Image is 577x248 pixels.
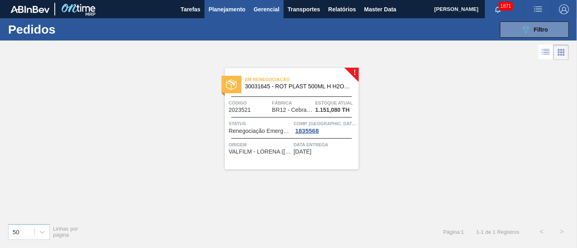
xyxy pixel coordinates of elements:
a: !statusEm Renegociação30031645 - ROT PLAST 500ML H H2OH LIMAO IN211Código2023521FábricaBR12 - Ceb... [219,68,359,169]
span: 1871 [499,2,513,11]
span: Planejamento [209,4,245,14]
span: VALFILM - LORENA (SP) [229,149,292,155]
span: Estoque atual [315,99,357,107]
button: < [532,222,552,242]
span: Em Renegociação [245,75,359,83]
span: Transportes [288,4,320,14]
button: Filtro [500,21,569,38]
span: 20/10/2025 [294,149,312,155]
span: 1.151,080 TH [315,107,350,113]
span: Gerencial [254,4,280,14]
span: Linhas por página [53,226,78,238]
img: userActions [533,4,543,14]
span: 2023521 [229,107,251,113]
span: Fábrica [272,99,313,107]
span: Comp. Carga [294,120,357,128]
span: 30031645 - ROT PLAST 500ML H H2OH LIMAO IN211 [245,83,352,90]
span: Relatórios [328,4,356,14]
a: Comp. [GEOGRAPHIC_DATA]1835568 [294,120,357,134]
img: status [226,79,237,90]
span: Filtro [534,26,548,33]
span: Código [229,99,270,107]
span: Data Entrega [294,141,357,149]
button: > [552,222,572,242]
button: Notificações [485,4,511,15]
span: Página : 1 [443,229,464,235]
div: Visão em Cards [553,45,569,60]
div: 1835568 [294,128,321,134]
img: Logout [559,4,569,14]
span: Origem [229,141,292,149]
span: Master Data [364,4,396,14]
span: Status [229,120,292,128]
span: 1 - 1 de 1 Registros [476,229,519,235]
div: Visão em Lista [538,45,553,60]
div: 50 [13,229,19,235]
span: Tarefas [181,4,200,14]
h1: Pedidos [8,25,123,34]
span: Renegociação Emergencial de Pedido [229,128,292,134]
img: TNhmsLtSVTkK8tSr43FrP2fwEKptu5GPRR3wAAAABJRU5ErkJggg== [11,6,50,13]
span: BR12 - Cebrasa [272,107,312,113]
